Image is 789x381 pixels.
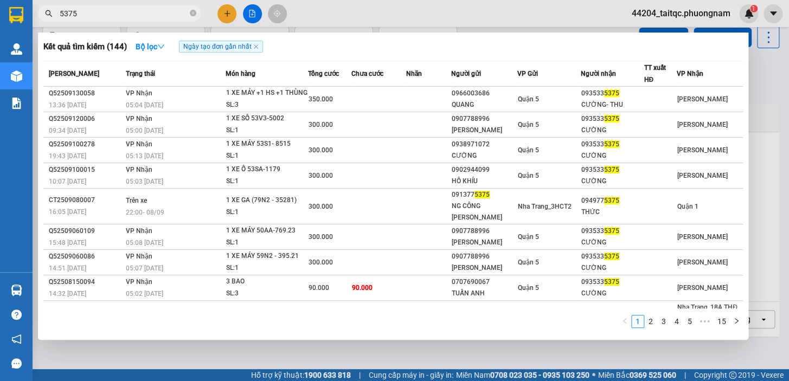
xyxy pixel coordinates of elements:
[11,358,22,369] span: message
[452,125,517,136] div: [PERSON_NAME]
[157,43,165,50] span: down
[49,70,99,78] span: [PERSON_NAME]
[581,139,643,150] div: 093533
[581,225,643,237] div: 093533
[11,43,22,55] img: warehouse-icon
[671,315,683,327] a: 4
[49,195,123,206] div: CT2509080007
[49,264,86,272] span: 14:51 [DATE]
[45,10,53,17] span: search
[49,208,86,216] span: 16:05 [DATE]
[179,41,263,53] span: Ngày tạo đơn gần nhất
[226,99,307,111] div: SL: 3
[714,315,730,328] li: 15
[126,278,152,286] span: VP Nhận
[518,259,539,266] span: Quận 5
[60,8,188,20] input: Tìm tên, số ĐT hoặc mã đơn
[309,233,333,241] span: 300.000
[309,121,333,128] span: 300.000
[49,178,86,185] span: 10:07 [DATE]
[631,315,644,328] li: 1
[452,99,517,111] div: QUANG
[677,233,728,241] span: [PERSON_NAME]
[452,262,517,274] div: [PERSON_NAME]
[11,309,22,320] span: question-circle
[49,290,86,298] span: 14:32 [DATE]
[730,315,743,328] li: Next Page
[226,150,307,162] div: SL: 1
[126,209,164,216] span: 22:00 - 08/09
[581,70,616,78] span: Người nhận
[309,284,329,292] span: 90.000
[581,276,643,288] div: 093533
[677,284,728,292] span: [PERSON_NAME]
[452,139,517,150] div: 0938971072
[684,315,696,327] a: 5
[452,237,517,248] div: [PERSON_NAME]
[226,195,307,206] div: 1 XE GA (79N2 - 35281)
[226,237,307,249] div: SL: 1
[9,7,23,23] img: logo-vxr
[677,203,698,210] span: Quận 1
[581,176,643,187] div: CƯỜNG
[518,121,539,128] span: Quận 5
[645,315,657,327] a: 2
[604,278,619,286] span: 5375
[126,89,152,97] span: VP Nhận
[581,99,643,111] div: CƯỜNG- THU
[126,140,152,148] span: VP Nhận
[730,315,743,328] button: right
[452,251,517,262] div: 0907788996
[452,164,517,176] div: 0902944099
[581,113,643,125] div: 093533
[518,172,539,179] span: Quận 5
[226,176,307,188] div: SL: 1
[604,140,619,148] span: 5375
[309,146,333,154] span: 300.000
[309,95,333,103] span: 350.000
[11,70,22,82] img: warehouse-icon
[452,225,517,237] div: 0907788996
[11,98,22,109] img: solution-icon
[49,113,123,125] div: Q52509120006
[677,95,728,103] span: [PERSON_NAME]
[677,121,728,128] span: [PERSON_NAME]
[309,203,333,210] span: 300.000
[632,315,644,327] a: 1
[49,251,123,262] div: Q52509060086
[126,101,163,109] span: 05:04 [DATE]
[677,70,703,78] span: VP Nhận
[604,227,619,235] span: 5375
[309,259,333,266] span: 300.000
[657,315,670,328] li: 3
[126,253,152,260] span: VP Nhận
[190,10,196,16] span: close-circle
[126,264,163,272] span: 05:07 [DATE]
[581,206,643,218] div: THỨC
[618,315,631,328] button: left
[452,288,517,299] div: TUẤN ANH
[677,259,728,266] span: [PERSON_NAME]
[581,262,643,274] div: CƯỜNG
[733,318,740,324] span: right
[126,197,147,204] span: Trên xe
[126,178,163,185] span: 05:03 [DATE]
[136,42,165,51] strong: Bộ lọc
[452,189,517,201] div: 091377
[49,127,86,134] span: 09:34 [DATE]
[618,315,631,328] li: Previous Page
[604,166,619,173] span: 5375
[581,150,643,162] div: CƯỜNG
[49,164,123,176] div: Q52509100015
[714,315,729,327] a: 15
[226,276,307,288] div: 3 BAO
[49,139,123,150] div: Q52509100278
[49,239,86,247] span: 15:48 [DATE]
[518,233,539,241] span: Quận 5
[352,284,373,292] span: 90.000
[581,237,643,248] div: CƯỜNG
[126,70,155,78] span: Trạng thái
[696,315,714,328] li: Next 5 Pages
[670,315,683,328] li: 4
[452,113,517,125] div: 0907788996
